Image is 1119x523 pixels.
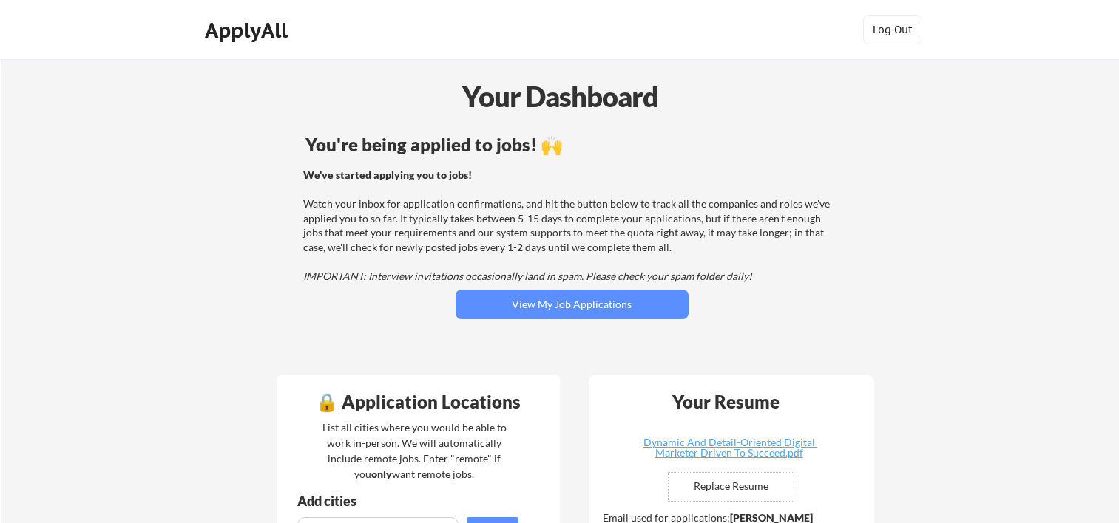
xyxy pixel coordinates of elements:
[863,15,922,44] button: Log Out
[371,468,392,480] strong: only
[313,420,516,482] div: List all cities where you would be able to work in-person. We will automatically include remote j...
[303,270,752,282] em: IMPORTANT: Interview invitations occasionally land in spam. Please check your spam folder daily!
[641,437,817,460] a: Dynamic And Detail-Oriented Digital Marketer Driven To Succeed.pdf
[653,393,799,411] div: Your Resume
[305,136,839,154] div: You're being applied to jobs! 🙌
[303,168,472,181] strong: We've started applying you to jobs!
[456,290,689,319] button: View My Job Applications
[303,168,836,284] div: Watch your inbox for application confirmations, and hit the button below to track all the compani...
[281,393,556,411] div: 🔒 Application Locations
[1,75,1119,117] div: Your Dashboard
[641,437,817,458] div: Dynamic And Detail-Oriented Digital Marketer Driven To Succeed.pdf
[205,18,292,43] div: ApplyAll
[297,494,522,507] div: Add cities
